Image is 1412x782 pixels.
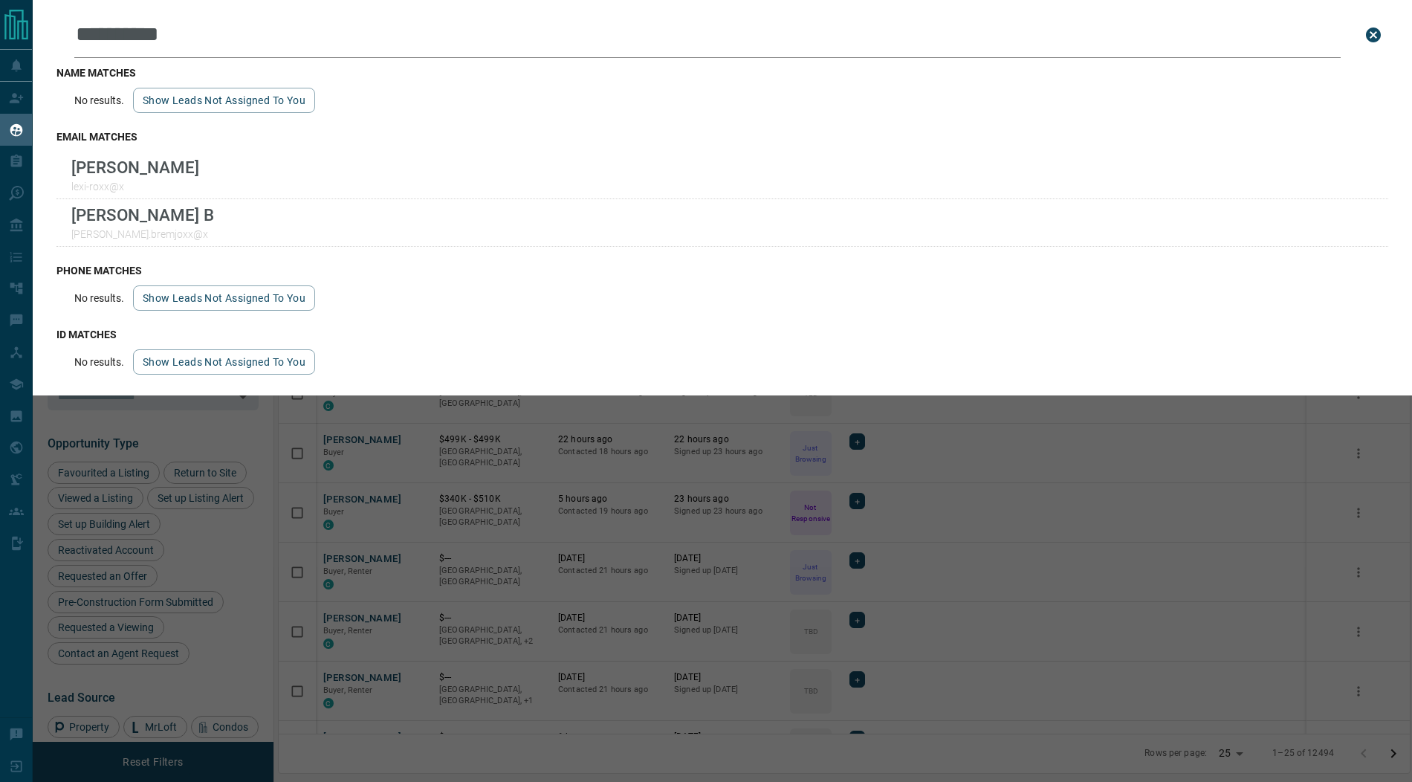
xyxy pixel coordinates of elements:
p: [PERSON_NAME] B [71,205,214,224]
button: show leads not assigned to you [133,88,315,113]
h3: email matches [56,131,1388,143]
button: close search bar [1358,20,1388,50]
p: [PERSON_NAME] [71,158,199,177]
p: [PERSON_NAME].bremjoxx@x [71,228,214,240]
p: No results. [74,356,124,368]
button: show leads not assigned to you [133,349,315,375]
h3: id matches [56,329,1388,340]
h3: name matches [56,67,1388,79]
p: lexi-roxx@x [71,181,199,193]
h3: phone matches [56,265,1388,277]
button: show leads not assigned to you [133,285,315,311]
p: No results. [74,94,124,106]
p: No results. [74,292,124,304]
